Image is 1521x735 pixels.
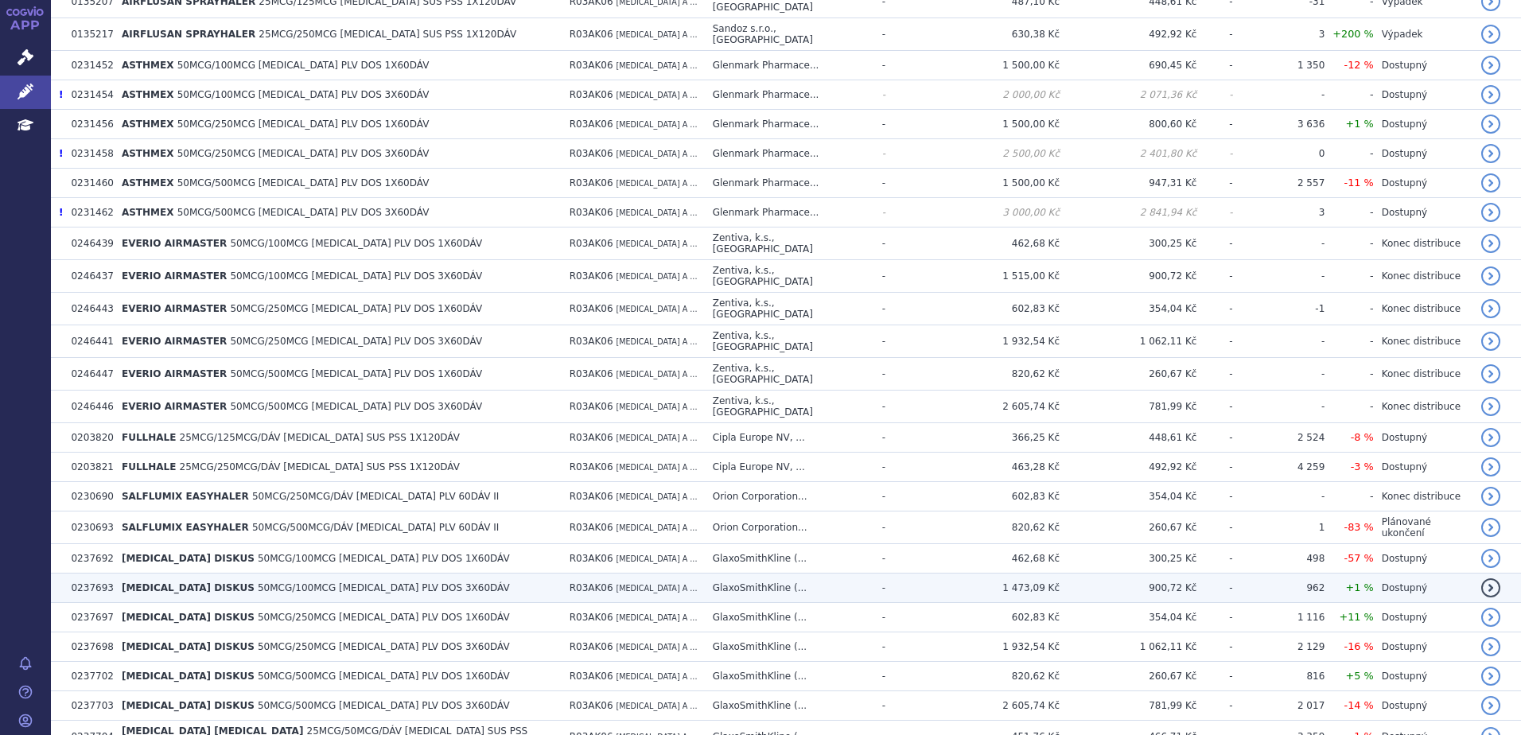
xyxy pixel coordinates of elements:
td: Plánované ukončení [1374,511,1473,544]
td: 354,04 Kč [1060,293,1196,325]
span: R03AK06 [570,336,613,347]
td: 3 000,00 Kč [931,198,1060,227]
td: - [874,423,931,453]
td: Orion Corporation... [705,482,874,511]
span: [MEDICAL_DATA] A ... [616,91,697,99]
td: 2 605,74 Kč [931,391,1060,423]
span: [MEDICAL_DATA] A ... [616,30,697,39]
span: EVERIO AIRMASTER [122,336,227,347]
td: 2 841,94 Kč [1060,198,1196,227]
span: [MEDICAL_DATA] A ... [616,463,697,472]
td: - [874,293,931,325]
td: Dostupný [1374,139,1473,169]
td: - [1325,358,1373,391]
td: GlaxoSmithKline (... [705,603,874,632]
span: -3 % [1351,461,1374,472]
span: 50MCG/100MCG [MEDICAL_DATA] PLV DOS 1X60DÁV [177,60,430,71]
span: R03AK06 [570,522,613,533]
td: - [1196,511,1232,544]
td: Sandoz s.r.o., [GEOGRAPHIC_DATA] [705,18,874,51]
span: R03AK06 [570,148,613,159]
td: 0231454 [63,80,113,110]
span: R03AK06 [570,368,613,379]
td: Zentiva, k.s., [GEOGRAPHIC_DATA] [705,227,874,260]
span: R03AK06 [570,491,613,502]
td: - [874,227,931,260]
td: 0135217 [63,18,113,51]
td: 0203821 [63,453,113,482]
td: GlaxoSmithKline (... [705,544,874,574]
span: EVERIO AIRMASTER [122,303,227,314]
td: - [1325,227,1373,260]
td: 3 [1233,18,1325,51]
td: 962 [1233,574,1325,603]
td: 492,92 Kč [1060,18,1196,51]
td: Orion Corporation... [705,511,874,544]
td: 1 515,00 Kč [931,260,1060,293]
td: 2 557 [1233,169,1325,198]
td: Zentiva, k.s., [GEOGRAPHIC_DATA] [705,325,874,358]
a: detail [1481,332,1500,351]
td: - [874,511,931,544]
span: 50MCG/500MCG [MEDICAL_DATA] PLV DOS 3X60DÁV [177,207,430,218]
td: - [1196,603,1232,632]
td: 900,72 Kč [1060,260,1196,293]
td: - [1233,482,1325,511]
span: R03AK06 [570,461,613,472]
span: FULLHALE [122,461,176,472]
td: Konec distribuce [1374,482,1473,511]
td: - [874,325,931,358]
td: - [874,51,931,80]
td: - [1233,391,1325,423]
td: - [874,482,931,511]
a: detail [1481,578,1500,597]
td: Dostupný [1374,80,1473,110]
span: +1 % [1346,581,1374,593]
td: 498 [1233,544,1325,574]
span: [MEDICAL_DATA] A ... [616,208,697,217]
span: 50MCG/100MCG [MEDICAL_DATA] PLV DOS 3X60DÁV [258,582,510,593]
td: 0246441 [63,325,113,358]
td: 463,28 Kč [931,453,1060,482]
td: - [1196,110,1232,139]
td: Konec distribuce [1374,325,1473,358]
td: 0237692 [63,544,113,574]
a: detail [1481,364,1500,383]
td: - [1196,358,1232,391]
a: detail [1481,457,1500,476]
span: ASTHMEX [122,207,174,218]
span: [MEDICAL_DATA] A ... [616,613,697,622]
td: - [1196,18,1232,51]
td: 690,45 Kč [1060,51,1196,80]
span: Poslední data tohoto produktu jsou ze SCAU platného k 01.04.2025. [59,148,63,159]
td: 1 500,00 Kč [931,169,1060,198]
td: 2 401,80 Kč [1060,139,1196,169]
td: - [1196,260,1232,293]
a: detail [1481,144,1500,163]
td: 0230693 [63,511,113,544]
span: R03AK06 [570,60,613,71]
td: 781,99 Kč [1060,391,1196,423]
a: detail [1481,25,1500,44]
span: [MEDICAL_DATA] A ... [616,61,697,70]
td: 0237693 [63,574,113,603]
td: 800,60 Kč [1060,110,1196,139]
span: 25MCG/250MCG [MEDICAL_DATA] SUS PSS 1X120DÁV [259,29,516,40]
span: [MEDICAL_DATA] A ... [616,120,697,129]
td: - [1196,482,1232,511]
span: 50MCG/250MCG/DÁV [MEDICAL_DATA] PLV 60DÁV II [252,491,499,502]
span: +1 % [1346,118,1374,130]
td: Konec distribuce [1374,358,1473,391]
a: detail [1481,173,1500,192]
span: EVERIO AIRMASTER [122,401,227,412]
td: - [1325,293,1373,325]
td: 0231458 [63,139,113,169]
td: 900,72 Kč [1060,574,1196,603]
span: [MEDICAL_DATA] A ... [616,305,697,313]
td: Konec distribuce [1374,227,1473,260]
td: 947,31 Kč [1060,169,1196,198]
td: - [1233,227,1325,260]
span: ASTHMEX [122,89,174,100]
td: 0237697 [63,603,113,632]
td: - [874,18,931,51]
